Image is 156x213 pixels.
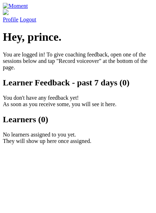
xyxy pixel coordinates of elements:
[3,51,153,71] p: You are logged in! To give coaching feedback, open one of the sessions below and tap "Record voic...
[3,9,153,23] a: Profile
[3,132,153,144] p: No learners assigned to you yet. They will show up here once assigned.
[3,78,153,88] h2: Learner Feedback - past 7 days (0)
[3,9,9,15] img: default_avatar-b4e2223d03051bc43aaaccfb402a43260a3f17acc7fafc1603fdf008d6cba3c9.png
[20,16,36,23] a: Logout
[3,95,153,108] p: You don't have any feedback yet! As soon as you receive some, you will see it here.
[3,3,28,9] img: Moment
[3,30,153,44] h1: Hey, prince.
[3,115,153,124] h2: Learners (0)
